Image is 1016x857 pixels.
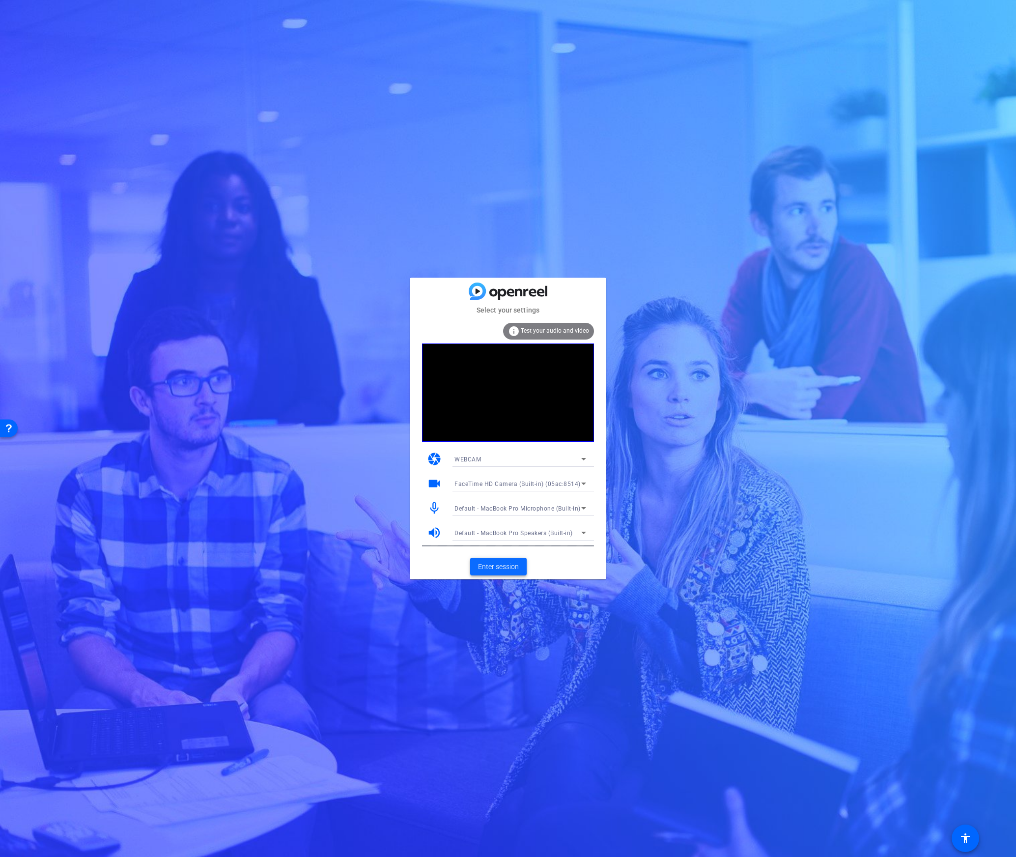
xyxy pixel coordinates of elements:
span: WEBCAM [454,456,481,463]
span: Default - MacBook Pro Speakers (Built-in) [454,530,573,537]
span: Default - MacBook Pro Microphone (Built-in) [454,505,581,512]
mat-card-subtitle: Select your settings [410,305,606,315]
mat-icon: volume_up [427,525,442,540]
mat-icon: camera [427,452,442,466]
button: Enter session [470,558,527,575]
span: FaceTime HD Camera (Built-in) (05ac:8514) [454,481,581,487]
mat-icon: videocam [427,476,442,491]
mat-icon: mic_none [427,501,442,515]
span: Enter session [478,562,519,572]
mat-icon: accessibility [960,832,971,844]
span: Test your audio and video [521,327,589,334]
mat-icon: info [508,325,520,337]
img: blue-gradient.svg [469,283,547,300]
